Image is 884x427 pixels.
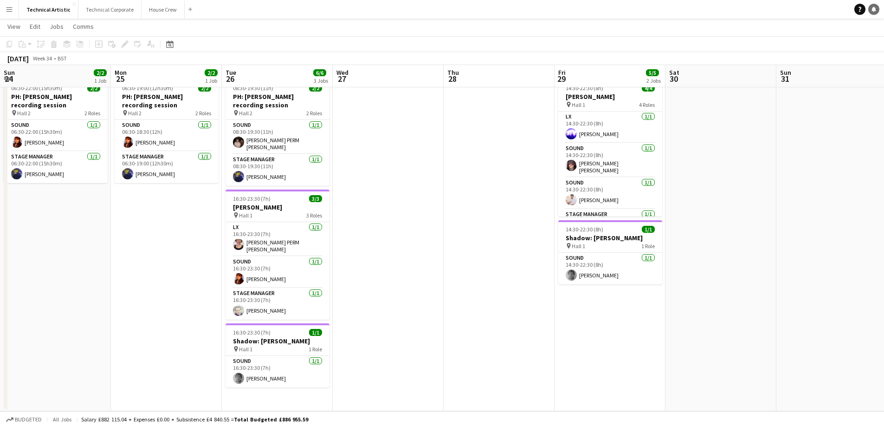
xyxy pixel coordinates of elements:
[234,416,308,423] span: Total Budgeted £886 955.59
[646,77,661,84] div: 2 Jobs
[15,416,42,423] span: Budgeted
[50,22,64,31] span: Jobs
[226,356,329,388] app-card-role: Sound1/116:30-23:30 (7h)[PERSON_NAME]
[84,110,100,117] span: 2 Roles
[309,329,322,336] span: 1/1
[233,85,273,92] span: 08:30-19:30 (11h)
[336,68,348,77] span: Wed
[69,20,97,33] a: Comms
[566,85,603,92] span: 14:30-22:30 (8h)
[87,85,100,92] span: 2/2
[81,416,308,423] div: Salary £882 115.04 + Expenses £0.00 + Subsistence £4 840.55 =
[115,120,219,151] app-card-role: Sound1/106:30-18:30 (12h)[PERSON_NAME]
[31,55,54,62] span: Week 34
[4,151,108,183] app-card-role: Stage Manager1/106:30-22:00 (15h30m)[PERSON_NAME]
[94,69,107,76] span: 2/2
[314,77,328,84] div: 3 Jobs
[19,0,78,19] button: Technical Artistic
[558,177,662,209] app-card-role: Sound1/114:30-22:30 (8h)[PERSON_NAME]
[226,323,329,388] app-job-card: 16:30-23:30 (7h)1/1Shadow: [PERSON_NAME] Hall 11 RoleSound1/116:30-23:30 (7h)[PERSON_NAME]
[306,110,322,117] span: 2 Roles
[51,416,73,423] span: All jobs
[94,77,106,84] div: 1 Job
[668,73,679,84] span: 30
[558,143,662,177] app-card-role: Sound1/114:30-22:30 (8h)[PERSON_NAME] [PERSON_NAME]
[558,253,662,284] app-card-role: Sound1/114:30-22:30 (8h)[PERSON_NAME]
[4,92,108,109] h3: PH: [PERSON_NAME] recording session
[779,73,791,84] span: 31
[239,346,252,353] span: Hall 1
[26,20,44,33] a: Edit
[558,112,662,143] app-card-role: LX1/114:30-22:30 (8h)[PERSON_NAME]
[226,222,329,256] app-card-role: LX1/116:30-23:30 (7h)[PERSON_NAME] PERM [PERSON_NAME]
[239,212,252,219] span: Hall 1
[226,203,329,211] h3: [PERSON_NAME]
[558,220,662,284] app-job-card: 14:30-22:30 (8h)1/1Shadow: [PERSON_NAME] Hall 11 RoleSound1/114:30-22:30 (8h)[PERSON_NAME]
[142,0,185,19] button: House Crew
[115,92,219,109] h3: PH: [PERSON_NAME] recording session
[226,92,329,109] h3: PH: [PERSON_NAME] recording session
[309,85,322,92] span: 2/2
[226,120,329,154] app-card-role: Sound1/108:30-19:30 (11h)[PERSON_NAME] PERM [PERSON_NAME]
[558,209,662,241] app-card-role: Stage Manager1/1
[447,68,459,77] span: Thu
[309,195,322,202] span: 3/3
[17,110,31,117] span: Hall 2
[558,68,566,77] span: Fri
[11,85,62,92] span: 06:30-22:00 (15h30m)
[78,0,142,19] button: Technical Corporate
[195,110,211,117] span: 2 Roles
[557,73,566,84] span: 29
[198,85,211,92] span: 2/2
[233,329,271,336] span: 16:30-23:30 (7h)
[7,54,29,63] div: [DATE]
[205,77,217,84] div: 1 Job
[115,79,219,183] app-job-card: 06:30-19:00 (12h30m)2/2PH: [PERSON_NAME] recording session Hall 22 RolesSound1/106:30-18:30 (12h)...
[226,68,236,77] span: Tue
[115,68,127,77] span: Mon
[558,92,662,101] h3: [PERSON_NAME]
[4,68,15,77] span: Sun
[226,190,329,320] div: 16:30-23:30 (7h)3/3[PERSON_NAME] Hall 13 RolesLX1/116:30-23:30 (7h)[PERSON_NAME] PERM [PERSON_NAM...
[226,79,329,186] app-job-card: 08:30-19:30 (11h)2/2PH: [PERSON_NAME] recording session Hall 22 RolesSound1/108:30-19:30 (11h)[PE...
[226,337,329,345] h3: Shadow: [PERSON_NAME]
[46,20,67,33] a: Jobs
[642,226,655,233] span: 1/1
[309,346,322,353] span: 1 Role
[58,55,67,62] div: BST
[572,101,585,108] span: Hall 1
[558,79,662,217] app-job-card: 14:30-22:30 (8h)4/4[PERSON_NAME] Hall 14 RolesLX1/114:30-22:30 (8h)[PERSON_NAME]Sound1/114:30-22:...
[226,288,329,320] app-card-role: Stage Manager1/116:30-23:30 (7h)[PERSON_NAME]
[224,73,236,84] span: 26
[313,69,326,76] span: 6/6
[115,151,219,183] app-card-role: Stage Manager1/106:30-19:00 (12h30m)[PERSON_NAME]
[446,73,459,84] span: 28
[226,256,329,288] app-card-role: Sound1/116:30-23:30 (7h)[PERSON_NAME]
[572,243,585,250] span: Hall 1
[335,73,348,84] span: 27
[128,110,142,117] span: Hall 2
[306,212,322,219] span: 3 Roles
[566,226,603,233] span: 14:30-22:30 (8h)
[4,20,24,33] a: View
[73,22,94,31] span: Comms
[7,22,20,31] span: View
[4,120,108,151] app-card-role: Sound1/106:30-22:00 (15h30m)[PERSON_NAME]
[641,243,655,250] span: 1 Role
[233,195,271,202] span: 16:30-23:30 (7h)
[113,73,127,84] span: 25
[639,101,655,108] span: 4 Roles
[2,73,15,84] span: 24
[30,22,40,31] span: Edit
[642,85,655,92] span: 4/4
[669,68,679,77] span: Sat
[4,79,108,183] app-job-card: 06:30-22:00 (15h30m)2/2PH: [PERSON_NAME] recording session Hall 22 RolesSound1/106:30-22:00 (15h3...
[558,234,662,242] h3: Shadow: [PERSON_NAME]
[5,414,43,425] button: Budgeted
